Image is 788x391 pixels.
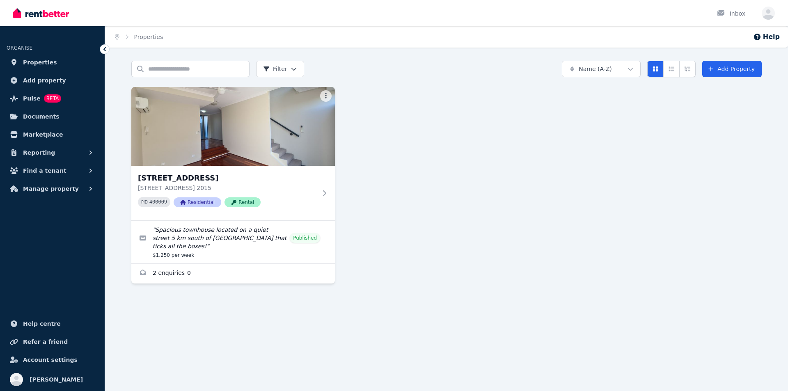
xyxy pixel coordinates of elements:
button: Reporting [7,144,98,161]
img: 10/161-219 Queen St, Beaconsfield [131,87,335,166]
button: Card view [647,61,664,77]
span: Manage property [23,184,79,194]
span: Filter [263,65,287,73]
small: PID [141,200,148,204]
a: Properties [7,54,98,71]
div: View options [647,61,696,77]
button: Manage property [7,181,98,197]
span: Name (A-Z) [579,65,612,73]
a: 10/161-219 Queen St, Beaconsfield[STREET_ADDRESS][STREET_ADDRESS] 2015PID 400009ResidentialRental [131,87,335,220]
span: Marketplace [23,130,63,139]
button: Name (A-Z) [562,61,641,77]
a: Edit listing: Spacious townhouse located on a quiet street 5 km south of Sydney CBD that ticks al... [131,221,335,263]
a: Account settings [7,352,98,368]
a: Refer a friend [7,334,98,350]
span: Refer a friend [23,337,68,347]
span: Reporting [23,148,55,158]
span: Pulse [23,94,41,103]
button: Filter [256,61,304,77]
button: Expanded list view [679,61,696,77]
nav: Breadcrumb [105,26,173,48]
button: Help [753,32,780,42]
div: Inbox [717,9,745,18]
span: Find a tenant [23,166,66,176]
span: ORGANISE [7,45,32,51]
a: Add property [7,72,98,89]
h3: [STREET_ADDRESS] [138,172,317,184]
a: Add Property [702,61,762,77]
span: Properties [23,57,57,67]
span: Help centre [23,319,61,329]
code: 400009 [149,199,167,205]
span: Add property [23,75,66,85]
a: Help centre [7,316,98,332]
img: RentBetter [13,7,69,19]
span: Account settings [23,355,78,365]
a: Documents [7,108,98,125]
span: [PERSON_NAME] [30,375,83,384]
button: Compact list view [663,61,680,77]
span: BETA [44,94,61,103]
span: Rental [224,197,261,207]
button: Find a tenant [7,162,98,179]
a: Marketplace [7,126,98,143]
a: Properties [134,34,163,40]
button: More options [320,90,332,102]
a: PulseBETA [7,90,98,107]
span: Documents [23,112,60,121]
a: Enquiries for 10/161-219 Queen St, Beaconsfield [131,264,335,284]
span: Residential [174,197,221,207]
p: [STREET_ADDRESS] 2015 [138,184,317,192]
